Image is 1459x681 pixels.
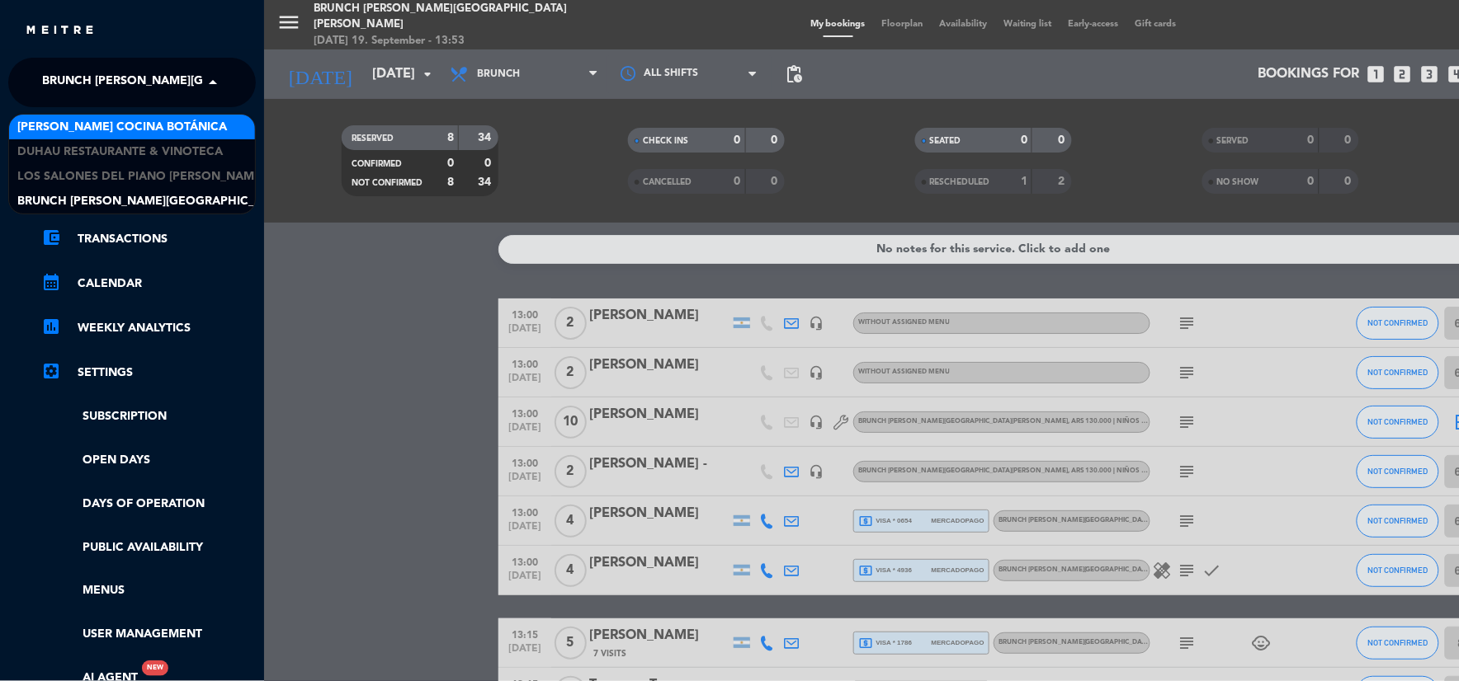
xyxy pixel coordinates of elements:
[41,229,256,249] a: account_balance_walletTransactions
[41,581,256,600] a: Menus
[25,25,95,37] img: MEITRE
[142,660,168,676] div: New
[41,625,256,644] a: User Management
[41,363,256,383] a: Settings
[17,192,384,211] span: Brunch [PERSON_NAME][GEOGRAPHIC_DATA][PERSON_NAME]
[41,272,61,292] i: calendar_month
[17,118,227,137] span: [PERSON_NAME] Cocina Botánica
[41,495,256,514] a: Days of operation
[41,318,256,338] a: assessmentWeekly Analytics
[17,143,223,162] span: Duhau Restaurante & Vinoteca
[41,538,256,557] a: Public availability
[41,361,61,381] i: settings_applications
[41,228,61,247] i: account_balance_wallet
[41,317,61,336] i: assessment
[41,407,256,426] a: Subscription
[41,274,256,294] a: calendar_monthCalendar
[41,451,256,470] a: Open Days
[17,167,265,186] span: Los Salones del Piano [PERSON_NAME]
[42,65,408,100] span: Brunch [PERSON_NAME][GEOGRAPHIC_DATA][PERSON_NAME]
